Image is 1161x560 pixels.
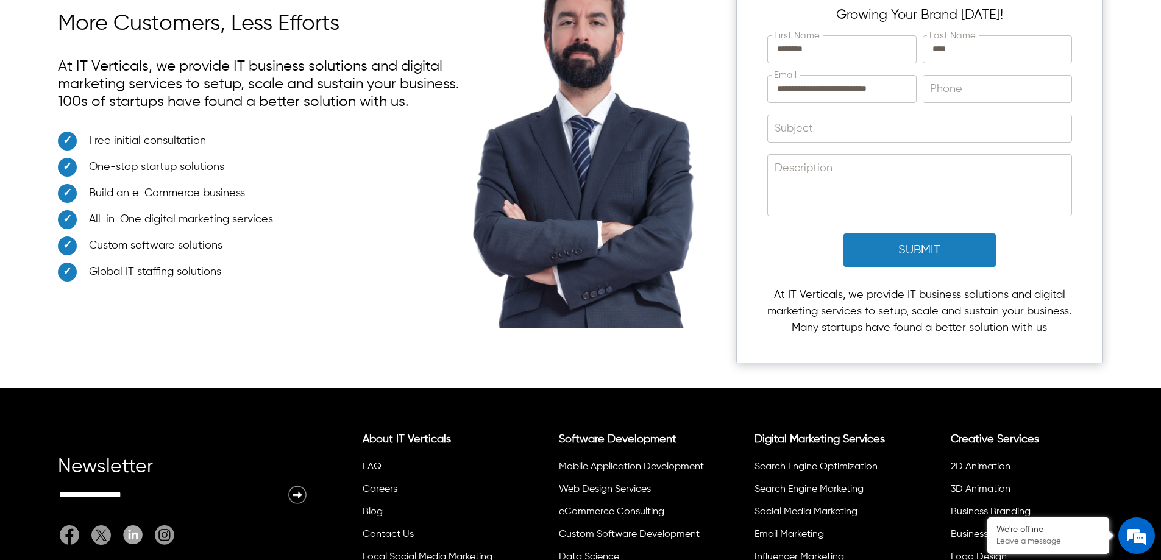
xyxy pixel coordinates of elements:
[363,507,383,517] a: Blog
[58,52,476,117] p: At IT Verticals, we provide IT business solutions and digital marketing services to setup, scale ...
[60,525,79,545] img: Facebook
[155,525,174,545] img: It Verticals Instagram
[949,525,1097,548] li: Business Stationery
[363,484,397,494] a: Careers
[117,525,149,545] a: Linkedin
[559,530,700,539] a: Custom Software Development
[559,462,704,472] a: Mobile Application Development
[60,525,85,545] a: Facebook
[26,154,213,277] span: We are offline. Please leave us a message.
[767,287,1072,336] p: At IT Verticals, we provide IT business solutions and digital marketing services to setup, scale ...
[949,458,1097,480] li: 2D Animation
[843,233,996,267] button: Submit
[85,525,117,545] a: Twitter
[84,320,93,327] img: salesiqlogo_leal7QplfZFryJ6FIlVepeu7OftD7mt8q6exU6-34PB8prfIgodN67KcxXM9Y7JQ_.png
[753,458,901,480] li: Search Engine Optimization
[361,503,509,525] li: Blog
[89,264,221,280] span: Global IT staffing solutions
[996,525,1100,535] div: We're offline
[63,68,205,84] div: Leave a message
[557,480,705,503] li: Web Design Services
[949,480,1097,503] li: 3D Animation
[754,462,878,472] a: Search Engine Optimization
[91,525,111,545] img: Twitter
[361,525,509,548] li: Contact Us
[6,333,232,375] textarea: Type your message and click 'Submit'
[123,525,143,544] img: Linkedin
[96,319,155,328] em: Driven by SalesIQ
[754,434,885,445] a: Digital Marketing Services
[951,434,1039,445] a: Creative Services
[559,484,651,494] a: Web Design Services
[21,73,51,80] img: logo_Zg8I0qSkbAqR2WFHt3p6CTuqpyXMFPubPcD2OT02zFN43Cy9FUNNG3NEPhM_Q1qe_.png
[559,434,676,445] a: Software Development
[951,530,1036,539] a: Business Stationery
[89,133,206,149] span: Free initial consultation
[58,11,476,37] h3: More Customers, Less Efforts
[996,537,1100,547] p: Leave a message
[951,462,1010,472] a: 2D Animation
[58,461,307,485] div: Newsletter
[753,503,901,525] li: Social Media Marketing
[557,503,705,525] li: eCommerce Consulting
[200,6,229,35] div: Minimize live chat window
[89,238,222,254] span: Custom software solutions
[557,525,705,548] li: Custom Software Development
[557,458,705,480] li: Mobile Application Development
[89,211,273,228] span: All-in-One digital marketing services
[89,159,224,175] span: One-stop startup solutions
[951,507,1031,517] a: Business Branding
[753,525,901,548] li: Email Marketing
[363,530,414,539] a: Contact Us
[753,480,901,503] li: Search Engine Marketing
[361,480,509,503] li: Careers
[754,484,864,494] a: Search Engine Marketing
[89,185,245,202] span: Build an e-Commerce business
[949,503,1097,525] li: Business Branding
[951,484,1010,494] a: 3D Animation
[754,507,857,517] a: Social Media Marketing
[363,462,382,472] a: FAQ
[288,485,307,505] img: Newsletter Submit
[361,458,509,480] li: FAQ
[363,434,451,445] a: About IT Verticals
[754,530,824,539] a: Email Marketing
[149,525,174,545] a: It Verticals Instagram
[179,375,221,392] em: Submit
[559,507,664,517] a: eCommerce Consulting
